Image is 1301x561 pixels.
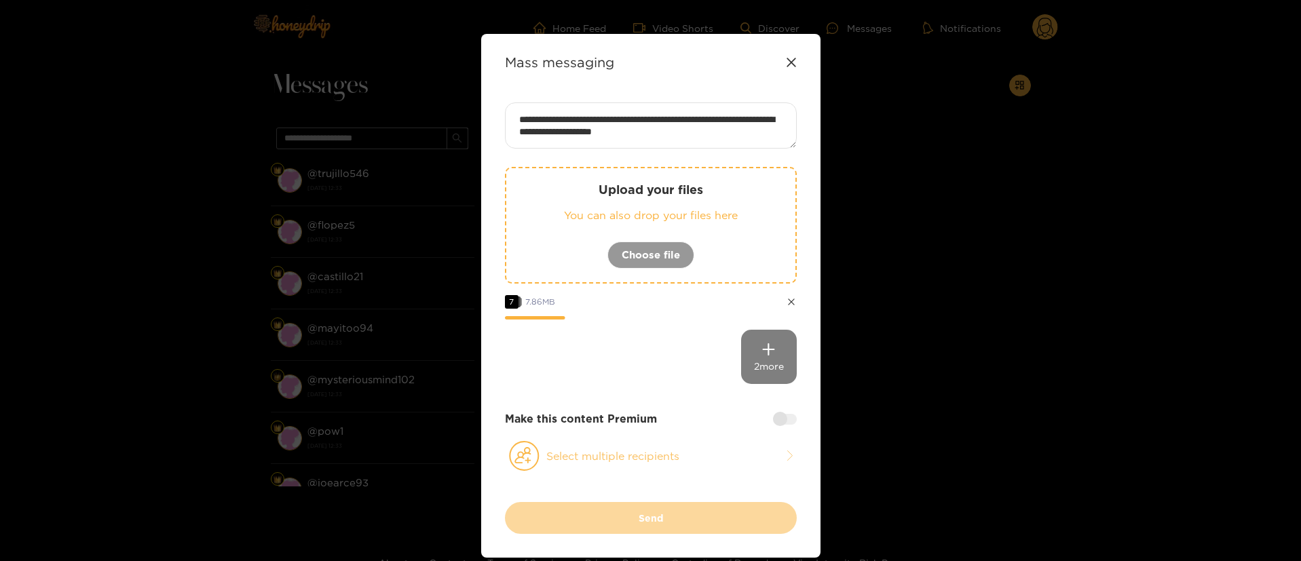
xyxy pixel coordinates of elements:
strong: Mass messaging [505,54,614,70]
span: 7.86 MB [525,297,555,306]
p: Upload your files [533,182,768,197]
button: Choose file [607,241,694,269]
button: Send [505,502,797,534]
strong: Make this content Premium [505,411,657,427]
span: 7 [505,295,518,309]
div: 2 more [741,330,797,384]
button: Select multiple recipients [505,440,797,471]
p: You can also drop your files here [533,208,768,223]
